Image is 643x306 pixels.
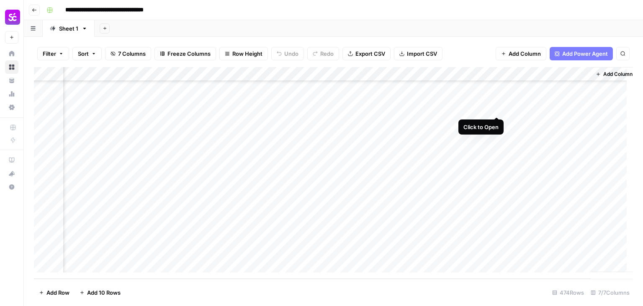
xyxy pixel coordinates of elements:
[232,49,262,58] span: Row Height
[603,70,633,78] span: Add Column
[118,49,146,58] span: 7 Columns
[592,69,636,80] button: Add Column
[34,286,75,299] button: Add Row
[407,49,437,58] span: Import CSV
[5,47,18,60] a: Home
[5,60,18,74] a: Browse
[284,49,298,58] span: Undo
[5,7,18,28] button: Workspace: Smartcat
[320,49,334,58] span: Redo
[587,286,633,299] div: 7/7 Columns
[46,288,69,297] span: Add Row
[59,24,78,33] div: Sheet 1
[154,47,216,60] button: Freeze Columns
[43,20,95,37] a: Sheet 1
[549,286,587,299] div: 474 Rows
[496,47,546,60] button: Add Column
[43,49,56,58] span: Filter
[509,49,541,58] span: Add Column
[5,180,18,194] button: Help + Support
[105,47,151,60] button: 7 Columns
[72,47,102,60] button: Sort
[37,47,69,60] button: Filter
[75,286,126,299] button: Add 10 Rows
[5,10,20,25] img: Smartcat Logo
[562,49,608,58] span: Add Power Agent
[5,167,18,180] button: What's new?
[355,49,385,58] span: Export CSV
[550,47,613,60] button: Add Power Agent
[5,101,18,114] a: Settings
[5,153,18,167] a: AirOps Academy
[342,47,391,60] button: Export CSV
[5,87,18,101] a: Usage
[394,47,442,60] button: Import CSV
[167,49,211,58] span: Freeze Columns
[307,47,339,60] button: Redo
[5,74,18,87] a: Your Data
[87,288,121,297] span: Add 10 Rows
[219,47,268,60] button: Row Height
[78,49,89,58] span: Sort
[463,123,499,131] div: Click to Open
[271,47,304,60] button: Undo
